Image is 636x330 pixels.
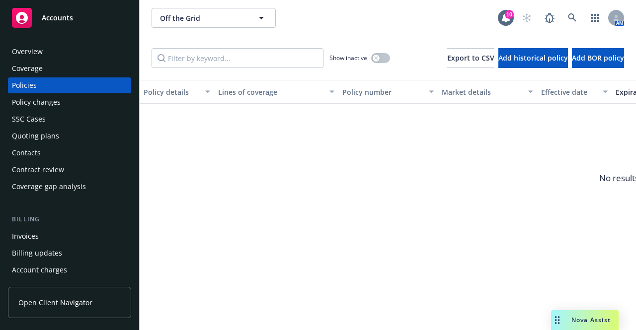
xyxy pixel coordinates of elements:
[218,87,323,97] div: Lines of coverage
[144,87,199,97] div: Policy details
[8,179,131,195] a: Coverage gap analysis
[12,162,64,178] div: Contract review
[572,48,624,68] button: Add BOR policy
[12,262,67,278] div: Account charges
[152,48,323,68] input: Filter by keyword...
[8,214,131,224] div: Billing
[8,162,131,178] a: Contract review
[498,48,568,68] button: Add historical policy
[541,87,597,97] div: Effective date
[442,87,522,97] div: Market details
[12,245,62,261] div: Billing updates
[8,111,131,127] a: SSC Cases
[8,245,131,261] a: Billing updates
[12,44,43,60] div: Overview
[551,310,563,330] div: Drag to move
[517,8,537,28] a: Start snowing
[8,228,131,244] a: Invoices
[8,4,131,32] a: Accounts
[8,61,131,76] a: Coverage
[8,77,131,93] a: Policies
[12,61,43,76] div: Coverage
[140,80,214,104] button: Policy details
[329,54,367,62] span: Show inactive
[8,94,131,110] a: Policy changes
[571,316,611,324] span: Nova Assist
[551,310,619,330] button: Nova Assist
[8,44,131,60] a: Overview
[8,262,131,278] a: Account charges
[12,111,46,127] div: SSC Cases
[438,80,537,104] button: Market details
[572,53,624,63] span: Add BOR policy
[562,8,582,28] a: Search
[537,80,612,104] button: Effective date
[585,8,605,28] a: Switch app
[12,128,59,144] div: Quoting plans
[540,8,559,28] a: Report a Bug
[505,10,514,19] div: 10
[8,145,131,161] a: Contacts
[214,80,338,104] button: Lines of coverage
[8,128,131,144] a: Quoting plans
[12,77,37,93] div: Policies
[12,145,41,161] div: Contacts
[152,8,276,28] button: Off the Grid
[338,80,438,104] button: Policy number
[447,48,494,68] button: Export to CSV
[18,297,92,308] span: Open Client Navigator
[498,53,568,63] span: Add historical policy
[342,87,423,97] div: Policy number
[12,94,61,110] div: Policy changes
[42,14,73,22] span: Accounts
[160,13,246,23] span: Off the Grid
[12,228,39,244] div: Invoices
[12,179,86,195] div: Coverage gap analysis
[447,53,494,63] span: Export to CSV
